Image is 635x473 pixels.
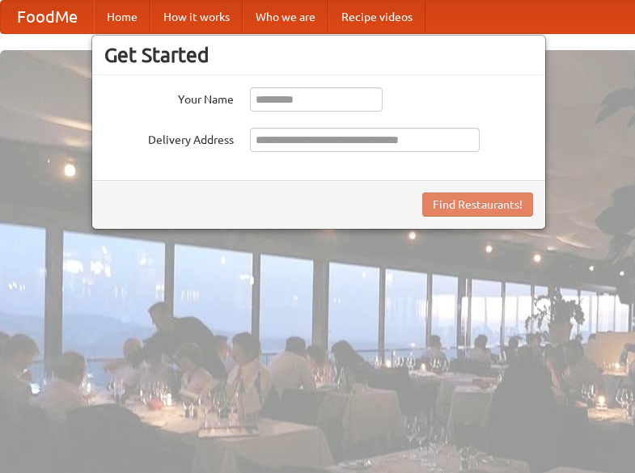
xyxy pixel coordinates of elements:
[104,43,533,67] h3: Get Started
[104,128,234,148] label: Delivery Address
[94,1,150,33] a: Home
[1,1,94,33] a: FoodMe
[150,1,243,33] a: How it works
[328,1,425,33] a: Recipe videos
[104,87,234,108] label: Your Name
[243,1,328,33] a: Who we are
[422,192,533,217] button: Find Restaurants!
